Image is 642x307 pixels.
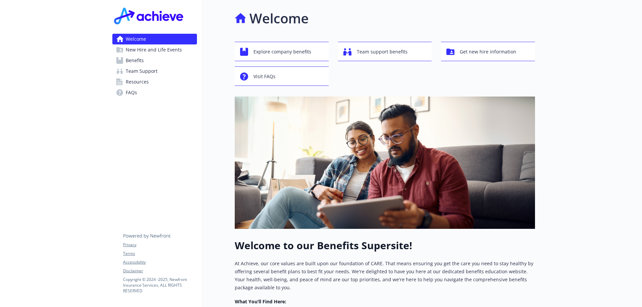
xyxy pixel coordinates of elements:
button: Visit FAQs [235,66,329,86]
a: New Hire and Life Events [112,44,197,55]
a: Benefits [112,55,197,66]
span: Resources [126,76,149,87]
a: Team Support [112,66,197,76]
a: FAQs [112,87,197,98]
a: Welcome [112,34,197,44]
h1: Welcome to our Benefits Supersite! [235,240,535,252]
h1: Welcome [249,8,309,28]
a: Privacy [123,242,197,248]
span: Welcome [126,34,146,44]
span: Explore company benefits [253,45,311,58]
p: At Achieve, our core values are built upon our foundation of CARE. That means ensuring you get th... [235,260,535,292]
a: Terms [123,251,197,257]
span: Visit FAQs [253,70,276,83]
img: overview page banner [235,97,535,229]
span: Team support benefits [357,45,408,58]
button: Team support benefits [338,42,432,61]
button: Get new hire information [441,42,535,61]
span: Get new hire information [460,45,516,58]
strong: What You’ll Find Here: [235,298,286,305]
span: Benefits [126,55,144,66]
p: Copyright © 2024 - 2025 , Newfront Insurance Services, ALL RIGHTS RESERVED [123,277,197,294]
span: Team Support [126,66,157,76]
button: Explore company benefits [235,42,329,61]
a: Disclaimer [123,268,197,274]
a: Resources [112,76,197,87]
span: New Hire and Life Events [126,44,182,55]
a: Accessibility [123,259,197,265]
span: FAQs [126,87,137,98]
